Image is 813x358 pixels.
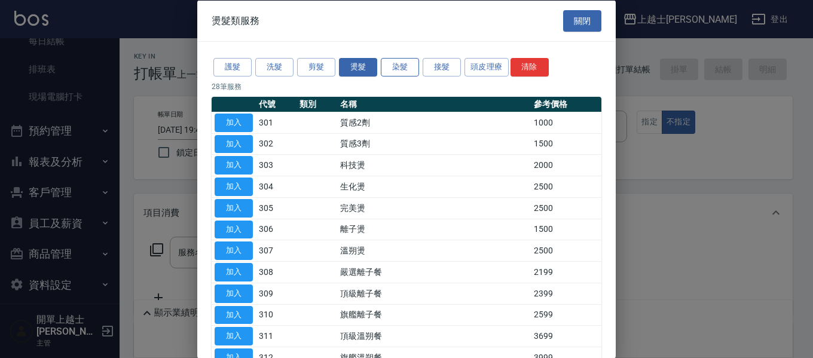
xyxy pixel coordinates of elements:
[256,240,297,261] td: 307
[531,154,601,176] td: 2000
[215,220,253,238] button: 加入
[215,327,253,345] button: 加入
[337,219,531,240] td: 離子燙
[531,133,601,155] td: 1500
[256,154,297,176] td: 303
[381,58,419,77] button: 染髮
[563,10,601,32] button: 關閉
[531,219,601,240] td: 1500
[531,197,601,219] td: 2500
[531,283,601,304] td: 2399
[215,284,253,302] button: 加入
[337,176,531,197] td: 生化燙
[256,325,297,347] td: 311
[339,58,377,77] button: 燙髮
[255,58,294,77] button: 洗髮
[215,305,253,324] button: 加入
[337,197,531,219] td: 完美燙
[213,58,252,77] button: 護髮
[423,58,461,77] button: 接髮
[337,154,531,176] td: 科技燙
[297,58,335,77] button: 剪髮
[256,197,297,219] td: 305
[531,240,601,261] td: 2500
[337,133,531,155] td: 質感3劑
[337,240,531,261] td: 溫朔燙
[212,81,601,91] p: 28 筆服務
[256,176,297,197] td: 304
[215,198,253,217] button: 加入
[531,325,601,347] td: 3699
[256,304,297,326] td: 310
[256,96,297,112] th: 代號
[464,58,509,77] button: 頭皮理療
[531,304,601,326] td: 2599
[215,241,253,260] button: 加入
[531,261,601,283] td: 2199
[212,14,259,26] span: 燙髮類服務
[256,283,297,304] td: 309
[337,304,531,326] td: 旗艦離子餐
[256,133,297,155] td: 302
[337,261,531,283] td: 嚴選離子餐
[215,134,253,153] button: 加入
[215,178,253,196] button: 加入
[215,156,253,175] button: 加入
[511,58,549,77] button: 清除
[337,96,531,112] th: 名稱
[297,96,337,112] th: 類別
[337,325,531,347] td: 頂級溫朔餐
[337,283,531,304] td: 頂級離子餐
[531,96,601,112] th: 參考價格
[337,112,531,133] td: 質感2劑
[256,219,297,240] td: 306
[215,113,253,131] button: 加入
[256,112,297,133] td: 301
[531,112,601,133] td: 1000
[531,176,601,197] td: 2500
[256,261,297,283] td: 308
[215,263,253,281] button: 加入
